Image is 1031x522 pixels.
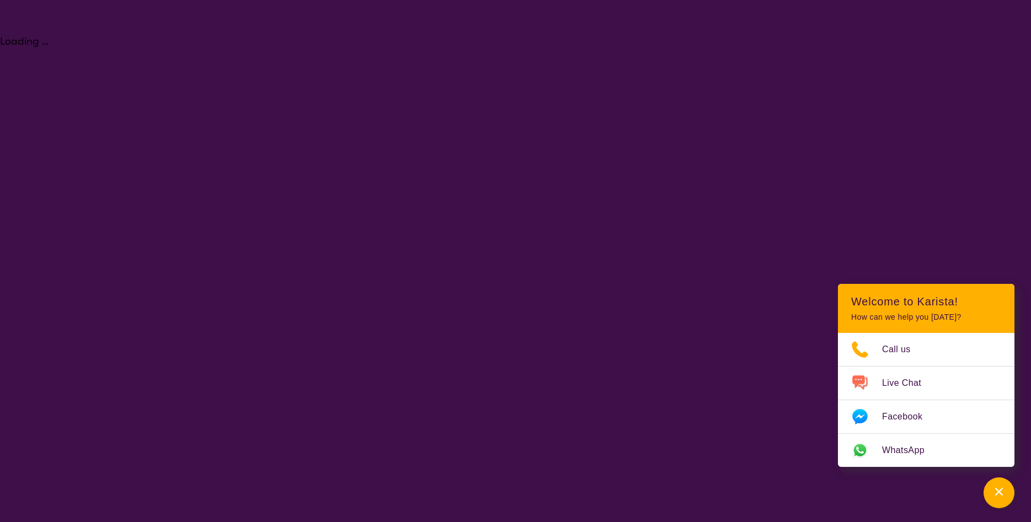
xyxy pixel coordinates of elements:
span: Call us [882,341,924,358]
h2: Welcome to Karista! [851,295,1001,308]
ul: Choose channel [838,333,1014,467]
span: Live Chat [882,375,934,391]
p: How can we help you [DATE]? [851,313,1001,322]
span: Facebook [882,408,936,425]
span: WhatsApp [882,442,938,459]
div: Channel Menu [838,284,1014,467]
button: Channel Menu [984,477,1014,508]
a: Web link opens in a new tab. [838,434,1014,467]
